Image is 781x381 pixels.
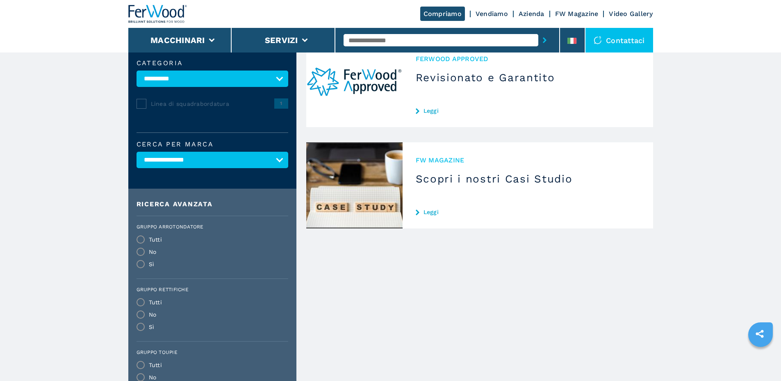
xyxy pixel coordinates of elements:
div: Contattaci [585,28,653,52]
label: Categoria [137,60,288,66]
img: Ferwood [128,5,187,23]
div: Sì [149,261,155,267]
h3: Scopri i nostri Casi Studio [416,172,640,185]
div: No [149,249,157,255]
label: Gruppo toupie [137,350,283,355]
label: Gruppo arrotondatore [137,224,283,229]
img: Contattaci [594,36,602,44]
span: 1 [274,98,288,108]
span: Linea di squadrabordatura [151,100,274,108]
label: Cerca per marca [137,141,288,148]
button: Servizi [265,35,298,45]
a: Video Gallery [609,10,653,18]
a: Leggi [416,209,640,215]
button: submit-button [538,31,551,50]
img: Scopri i nostri Casi Studio [306,142,403,228]
span: Ferwood Approved [416,54,640,64]
div: No [149,312,157,317]
a: Vendiamo [476,10,508,18]
a: Azienda [519,10,544,18]
div: Tutti [149,299,162,305]
div: Tutti [149,237,162,242]
div: No [149,374,157,380]
div: Sì [149,324,155,330]
a: sharethis [749,324,770,344]
div: Ricerca Avanzata [137,201,288,208]
iframe: Chat [746,344,775,375]
button: Macchinari [150,35,205,45]
span: FW MAGAZINE [416,155,640,165]
a: FW Magazine [555,10,599,18]
img: Revisionato e Garantito [306,41,403,127]
a: Leggi [416,107,640,114]
a: Compriamo [420,7,465,21]
label: Gruppo rettifiche [137,287,283,292]
div: Tutti [149,362,162,368]
h3: Revisionato e Garantito [416,71,640,84]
